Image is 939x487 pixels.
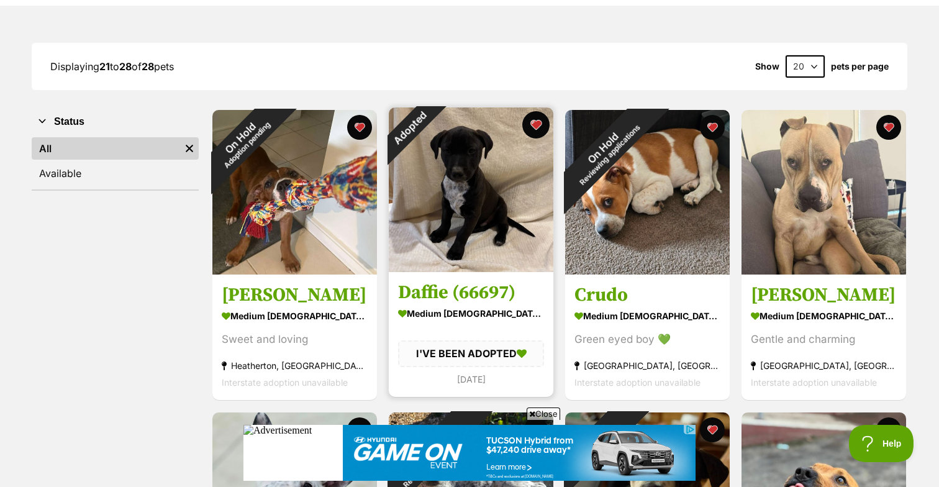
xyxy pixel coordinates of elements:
div: medium [DEMOGRAPHIC_DATA] Dog [751,307,897,325]
button: favourite [876,115,901,140]
button: favourite [700,417,725,442]
div: [GEOGRAPHIC_DATA], [GEOGRAPHIC_DATA] [751,358,897,375]
label: pets per page [831,61,889,71]
button: Status [32,114,199,130]
span: Interstate adoption unavailable [222,378,348,388]
span: Interstate adoption unavailable [751,378,877,388]
img: Crudo [565,110,730,275]
div: Heatherton, [GEOGRAPHIC_DATA] [222,358,368,375]
div: medium [DEMOGRAPHIC_DATA] Dog [222,307,368,325]
button: favourite [347,115,372,140]
div: I'VE BEEN ADOPTED [398,341,544,367]
div: Adopted [373,91,447,165]
img: Butch [742,110,906,275]
a: [PERSON_NAME] medium [DEMOGRAPHIC_DATA] Dog Sweet and loving Heatherton, [GEOGRAPHIC_DATA] Inters... [212,275,377,401]
a: Crudo medium [DEMOGRAPHIC_DATA] Dog Green eyed boy 💚 [GEOGRAPHIC_DATA], [GEOGRAPHIC_DATA] Interst... [565,275,730,401]
strong: 28 [142,60,154,73]
a: On HoldReviewing applications [565,265,730,277]
a: On HoldAdoption pending [212,265,377,277]
div: [GEOGRAPHIC_DATA], [GEOGRAPHIC_DATA] [574,358,720,375]
img: Daffie (66697) [389,107,553,272]
h3: [PERSON_NAME] [751,284,897,307]
div: Status [32,135,199,189]
div: Green eyed boy 💚 [574,332,720,348]
h3: Daffie (66697) [398,281,544,305]
img: Eddie [212,110,377,275]
div: medium [DEMOGRAPHIC_DATA] Dog [398,305,544,323]
div: [DATE] [398,371,544,388]
div: Sweet and loving [222,332,368,348]
a: Daffie (66697) medium [DEMOGRAPHIC_DATA] Dog I'VE BEEN ADOPTED [DATE] favourite [389,272,553,397]
div: medium [DEMOGRAPHIC_DATA] Dog [574,307,720,325]
iframe: Help Scout Beacon - Open [849,425,914,462]
a: Available [32,162,199,184]
a: [PERSON_NAME] medium [DEMOGRAPHIC_DATA] Dog Gentle and charming [GEOGRAPHIC_DATA], [GEOGRAPHIC_DA... [742,275,906,401]
button: favourite [876,417,901,442]
a: All [32,137,180,160]
h3: [PERSON_NAME] [222,284,368,307]
a: Remove filter [180,137,199,160]
a: Adopted [389,262,553,275]
span: Reviewing applications [578,123,642,187]
button: favourite [522,111,550,139]
span: Displaying to of pets [50,60,174,73]
button: favourite [700,115,725,140]
span: Close [527,407,560,420]
strong: 21 [99,60,110,73]
iframe: Advertisement [243,425,696,481]
h3: Crudo [574,284,720,307]
span: Adoption pending [222,121,272,170]
div: On Hold [189,86,297,195]
div: On Hold [538,83,675,220]
button: favourite [347,417,372,442]
strong: 28 [119,60,132,73]
span: Interstate adoption unavailable [574,378,701,388]
span: Show [755,61,779,71]
div: Gentle and charming [751,332,897,348]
